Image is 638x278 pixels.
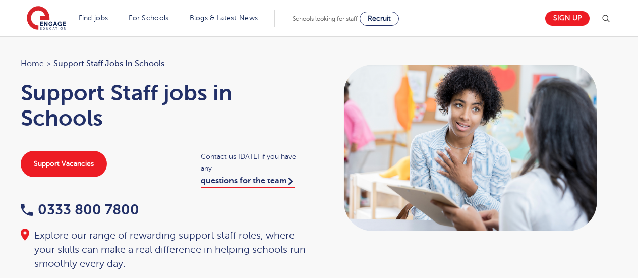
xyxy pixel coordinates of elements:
[21,202,139,217] a: 0333 800 7800
[21,57,309,70] nav: breadcrumb
[21,80,309,131] h1: Support Staff jobs in Schools
[21,59,44,68] a: Home
[293,15,358,22] span: Schools looking for staff
[545,11,590,26] a: Sign up
[129,14,168,22] a: For Schools
[190,14,258,22] a: Blogs & Latest News
[201,151,309,174] span: Contact us [DATE] if you have any
[46,59,51,68] span: >
[53,57,164,70] span: Support Staff jobs in Schools
[21,151,107,177] a: Support Vacancies
[360,12,399,26] a: Recruit
[368,15,391,22] span: Recruit
[79,14,108,22] a: Find jobs
[21,229,309,271] div: Explore our range of rewarding support staff roles, where your skills can make a real difference ...
[201,176,295,188] a: questions for the team
[27,6,66,31] img: Engage Education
